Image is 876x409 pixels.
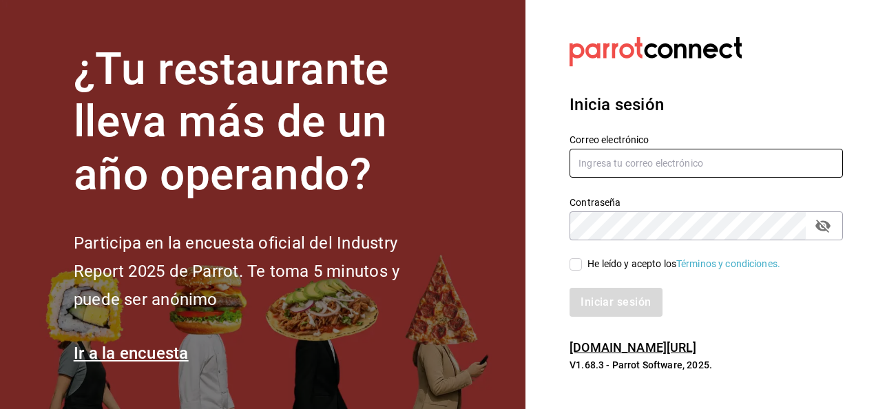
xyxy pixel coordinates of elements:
div: He leído y acepto los [587,257,780,271]
a: Ir a la encuesta [74,344,189,363]
p: V1.68.3 - Parrot Software, 2025. [570,358,843,372]
label: Correo electrónico [570,134,843,144]
h1: ¿Tu restaurante lleva más de un año operando? [74,43,446,202]
button: passwordField [811,214,835,238]
h3: Inicia sesión [570,92,843,117]
input: Ingresa tu correo electrónico [570,149,843,178]
a: Términos y condiciones. [676,258,780,269]
a: [DOMAIN_NAME][URL] [570,340,696,355]
h2: Participa en la encuesta oficial del Industry Report 2025 de Parrot. Te toma 5 minutos y puede se... [74,229,446,313]
label: Contraseña [570,197,843,207]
